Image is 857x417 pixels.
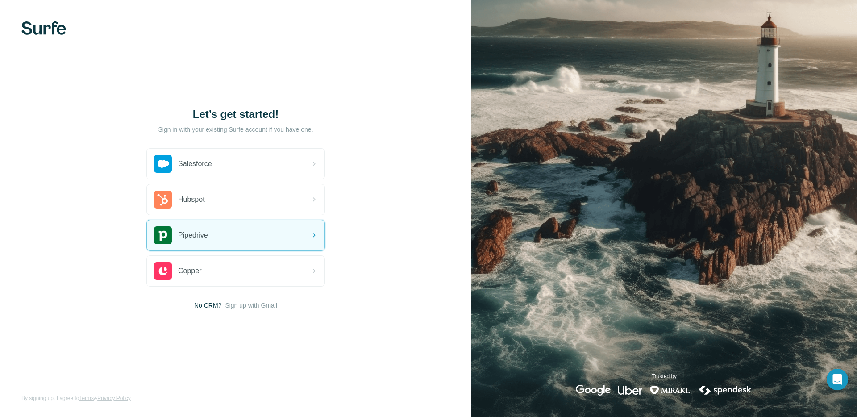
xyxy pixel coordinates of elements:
img: uber's logo [618,385,642,396]
span: Hubspot [178,194,205,205]
img: google's logo [576,385,611,396]
img: mirakl's logo [649,385,691,396]
a: Terms [79,395,94,401]
button: Sign up with Gmail [225,301,277,310]
span: Copper [178,266,201,276]
a: Privacy Policy [97,395,131,401]
p: Trusted by [652,372,677,380]
span: By signing up, I agree to & [21,394,131,402]
img: spendesk's logo [698,385,753,396]
h1: Let’s get started! [146,107,325,121]
img: Surfe's logo [21,21,66,35]
div: Open Intercom Messenger [827,369,848,390]
span: Pipedrive [178,230,208,241]
span: No CRM? [194,301,221,310]
p: Sign in with your existing Surfe account if you have one. [158,125,313,134]
img: copper's logo [154,262,172,280]
img: salesforce's logo [154,155,172,173]
img: hubspot's logo [154,191,172,208]
img: pipedrive's logo [154,226,172,244]
span: Salesforce [178,158,212,169]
